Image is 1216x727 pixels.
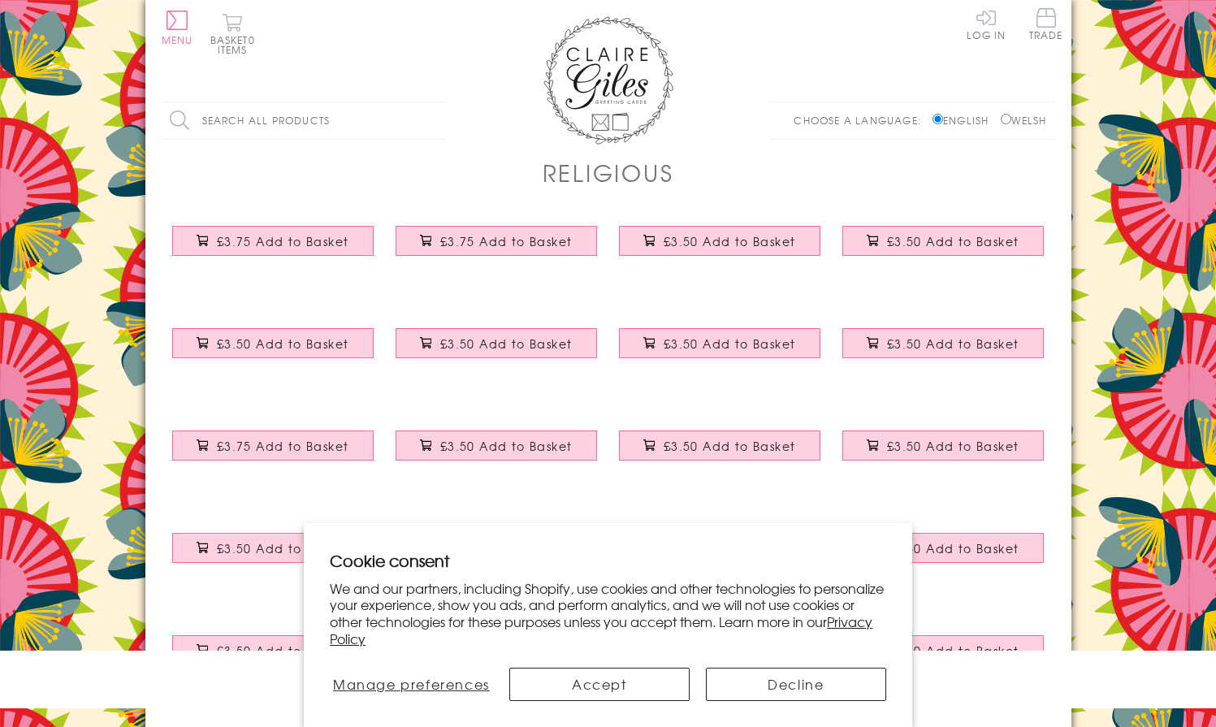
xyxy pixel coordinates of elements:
[162,623,385,693] a: Religious Occassions Card, Ferns and Cross, Congratulations On your Ordination £3.50 Add to Basket
[608,521,832,591] a: Confirmation Congratulations Card, Blue Dove, Embellished with a padded star £3.50 Add to Basket
[162,521,385,591] a: Bat Mitzvah Card, Pink Star, maxel tov, embellished with a fabric butterfly £3.50 Add to Basket
[172,635,374,665] button: £3.50 Add to Basket
[162,214,385,283] a: First Holy Communion Card, Blue Flowers, Embellished with pompoms £3.75 Add to Basket
[543,156,674,189] h1: Religious
[887,438,1019,454] span: £3.50 Add to Basket
[218,32,255,57] span: 0 items
[1001,113,1047,128] label: Welsh
[210,13,255,54] button: Basket0 items
[440,438,573,454] span: £3.50 Add to Basket
[440,233,573,249] span: £3.75 Add to Basket
[162,102,446,139] input: Search all products
[217,335,349,352] span: £3.50 Add to Basket
[330,612,872,648] a: Privacy Policy
[1001,114,1011,124] input: Welsh
[832,316,1055,386] a: Religious Occassions Card, Blue Star, Mazel Tov, Embellished with a padded star £3.50 Add to Basket
[664,233,796,249] span: £3.50 Add to Basket
[333,674,490,694] span: Manage preferences
[608,316,832,386] a: Religious Occassions Card, Flowers, Thank You for being my Godmother £3.50 Add to Basket
[385,521,608,591] a: Religious Occassions Card, Pink Stars, Bat Mitzvah £3.50 Add to Basket
[842,533,1044,563] button: £3.50 Add to Basket
[396,226,597,256] button: £3.75 Add to Basket
[832,521,1055,591] a: Confirmation Congratulations Card, Pink Dove, Embellished with a padded star £3.50 Add to Basket
[887,540,1019,556] span: £3.50 Add to Basket
[330,549,886,572] h2: Cookie consent
[842,635,1044,665] button: £3.50 Add to Basket
[933,114,943,124] input: English
[887,233,1019,249] span: £3.50 Add to Basket
[608,418,832,488] a: Religious Occassions Card, Pink Stars, Mazel Tov, Embellished with a padded star £3.50 Add to Basket
[619,328,820,358] button: £3.50 Add to Basket
[162,11,193,45] button: Menu
[217,540,349,556] span: £3.50 Add to Basket
[172,533,374,563] button: £3.50 Add to Basket
[967,8,1006,40] a: Log In
[832,623,1055,693] a: Bat Mitzvah Card, pink hearts, embellished with a pretty fabric butterfly £3.50 Add to Basket
[832,214,1055,283] a: Religious Occassions Card, Pink Flowers, Will you be my Godmother? £3.50 Add to Basket
[330,580,886,647] p: We and our partners, including Shopify, use cookies and other technologies to personalize your ex...
[162,418,385,488] a: Religious Occassions Card, Beads, First Holy Communion, Embellished with pompoms £3.75 Add to Basket
[664,335,796,352] span: £3.50 Add to Basket
[396,328,597,358] button: £3.50 Add to Basket
[543,16,673,145] img: Claire Giles Greetings Cards
[608,214,832,283] a: Religious Occassions Card, Pink Stars, Bat Mitzvah £3.50 Add to Basket
[619,226,820,256] button: £3.50 Add to Basket
[172,328,374,358] button: £3.50 Add to Basket
[842,328,1044,358] button: £3.50 Add to Basket
[217,233,349,249] span: £3.75 Add to Basket
[172,226,374,256] button: £3.75 Add to Basket
[162,32,193,47] span: Menu
[385,418,608,488] a: Religious Occassions Card, Golden Stars, Mazel Tov £3.50 Add to Basket
[162,316,385,386] a: Religious Occassions Card, Blue Circles, Thank You for being my Godfather £3.50 Add to Basket
[842,431,1044,461] button: £3.50 Add to Basket
[172,431,374,461] button: £3.75 Add to Basket
[509,668,690,701] button: Accept
[933,113,997,128] label: English
[385,214,608,283] a: First Holy Communion Card, Pink Flowers, Embellished with pompoms £3.75 Add to Basket
[794,113,929,128] p: Choose a language:
[385,316,608,386] a: Religious Occassions Card, Blue Stripes, Will you be my Godfather? £3.50 Add to Basket
[440,335,573,352] span: £3.50 Add to Basket
[217,438,349,454] span: £3.75 Add to Basket
[842,226,1044,256] button: £3.50 Add to Basket
[217,643,349,659] span: £3.50 Add to Basket
[619,431,820,461] button: £3.50 Add to Basket
[430,102,446,139] input: Search
[706,668,886,701] button: Decline
[832,418,1055,488] a: Religious Occassions Card, Blue Star, Bar Mitzvah maxel tov £3.50 Add to Basket
[1029,8,1063,43] a: Trade
[1029,8,1063,40] span: Trade
[664,438,796,454] span: £3.50 Add to Basket
[330,668,492,701] button: Manage preferences
[396,431,597,461] button: £3.50 Add to Basket
[887,643,1019,659] span: £3.50 Add to Basket
[887,335,1019,352] span: £3.50 Add to Basket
